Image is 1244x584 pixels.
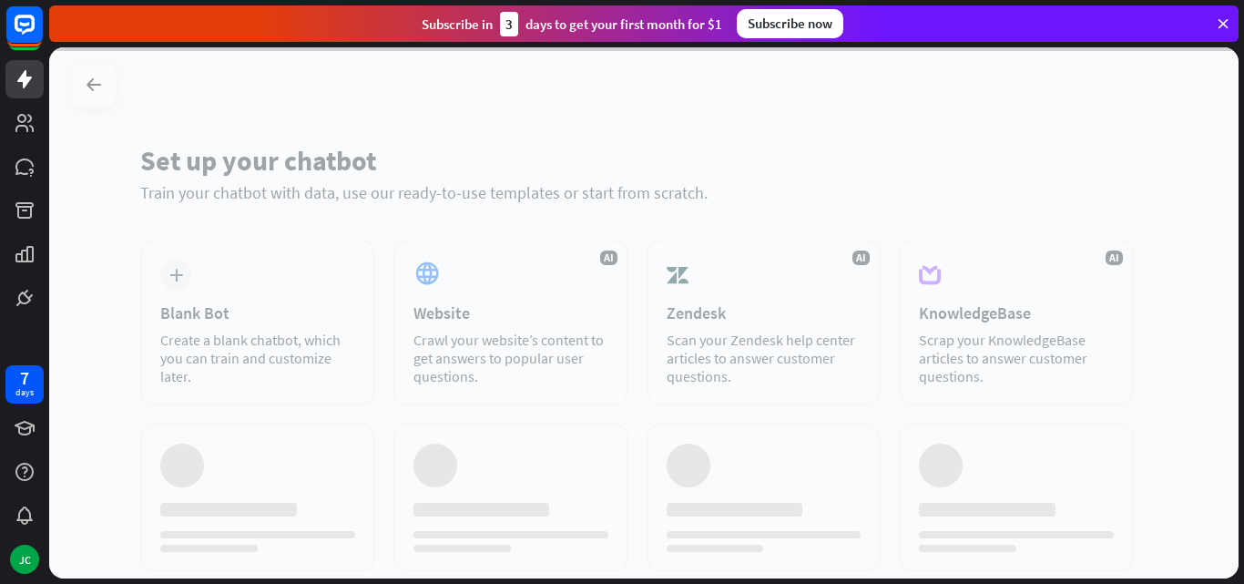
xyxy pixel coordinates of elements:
[737,9,843,38] div: Subscribe now
[20,370,29,386] div: 7
[422,12,722,36] div: Subscribe in days to get your first month for $1
[500,12,518,36] div: 3
[5,365,44,404] a: 7 days
[10,545,39,574] div: JC
[15,386,34,399] div: days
